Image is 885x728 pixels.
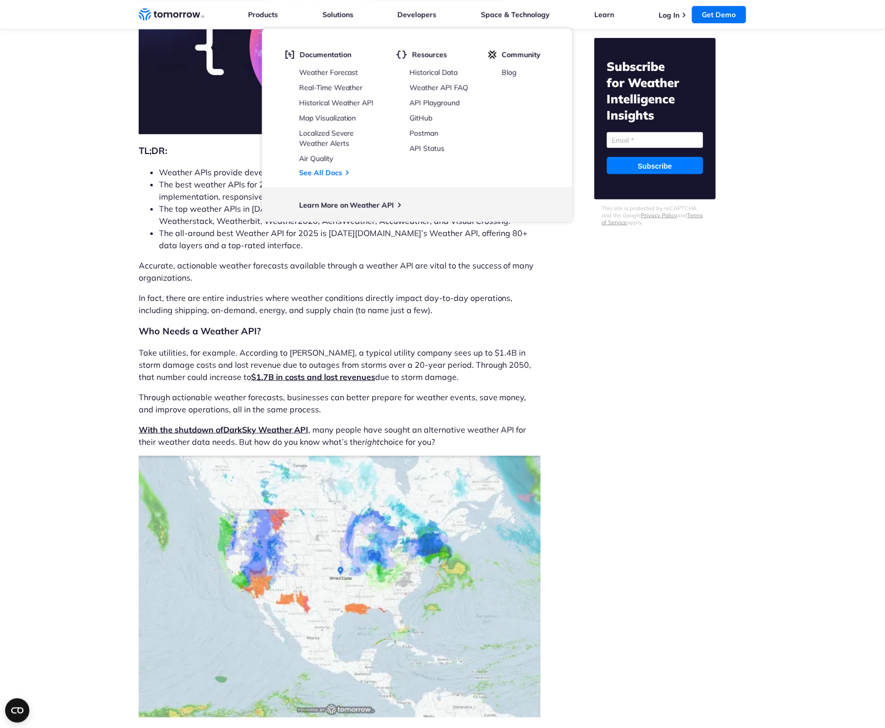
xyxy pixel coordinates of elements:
[139,259,541,284] p: Accurate, actionable weather forecasts available through a weather API are vital to the success o...
[323,10,353,19] a: Solutions
[159,166,541,178] li: Weather APIs provide developers access to current, forecasted, and historical weather data.
[5,699,29,723] button: Open CMP widget
[299,98,374,107] a: Historical Weather API
[139,7,205,22] a: Home link
[607,157,703,174] input: Subscribe
[248,10,278,19] a: Products
[251,372,375,382] a: $1.7B in costs and lost revenues
[607,58,703,123] h2: Subscribe for Weather Intelligence Insights
[139,425,242,435] span: With the shutdown of
[410,129,439,138] a: Postman
[139,424,541,448] p: , many people have sought an alternative weather API for their weather data needs. But how do you...
[396,50,408,59] img: brackets.svg
[607,132,703,148] input: Email *
[410,113,433,123] a: GitHub
[159,178,541,203] li: The best weather APIs for 2025 are judged based on functionality & scope, compatibility & ease of...
[362,437,380,447] i: right
[481,10,550,19] a: Space & Technology
[602,205,708,226] p: This site is protected by reCAPTCHA and the Google and apply.
[659,11,679,20] a: Log In
[299,154,333,163] a: Air Quality
[398,10,437,19] a: Developers
[413,50,448,59] span: Resources
[299,168,342,177] a: See All Docs
[299,129,354,148] a: Localized Severe Weather Alerts
[139,292,541,316] p: In fact, there are entire industries where weather conditions directly impact day-to-day operatio...
[139,425,308,435] a: With the shutdown ofDarkSky Weather API
[502,50,541,59] span: Community
[299,83,363,92] a: Real-Time Weather
[641,212,677,219] a: Privacy Policy
[602,212,703,226] a: Terms of Service
[502,68,517,77] a: Blog
[489,50,497,59] img: tio-c.svg
[410,144,445,153] a: API Status
[139,144,541,158] h2: TL;DR:
[594,10,614,19] a: Learn
[300,50,351,59] span: Documentation
[159,203,541,227] li: The top weather APIs in [DATE] include [DATE][DOMAIN_NAME], OpenWeatherMap, MeteoGroup, Weatherst...
[139,391,541,415] p: Through actionable weather forecasts, businesses can better prepare for weather events, save mone...
[410,83,469,92] a: Weather API FAQ
[139,456,541,718] img: weather map - US
[223,425,242,435] b: Dark
[299,113,356,123] a: Map Visualization
[139,347,541,383] p: Take utilities, for example. According to [PERSON_NAME], a typical utility company sees up to $1....
[299,201,394,210] a: Learn More on Weather API
[410,68,458,77] a: Historical Data
[286,50,295,59] img: doc.svg
[692,6,746,23] a: Get Demo
[159,227,541,251] li: The all-around best Weather API for 2025 is [DATE][DOMAIN_NAME]’s Weather API, offering 80+ data ...
[139,324,541,338] h2: Who Needs a Weather API?
[410,98,460,107] a: API Playground
[299,68,358,77] a: Weather Forecast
